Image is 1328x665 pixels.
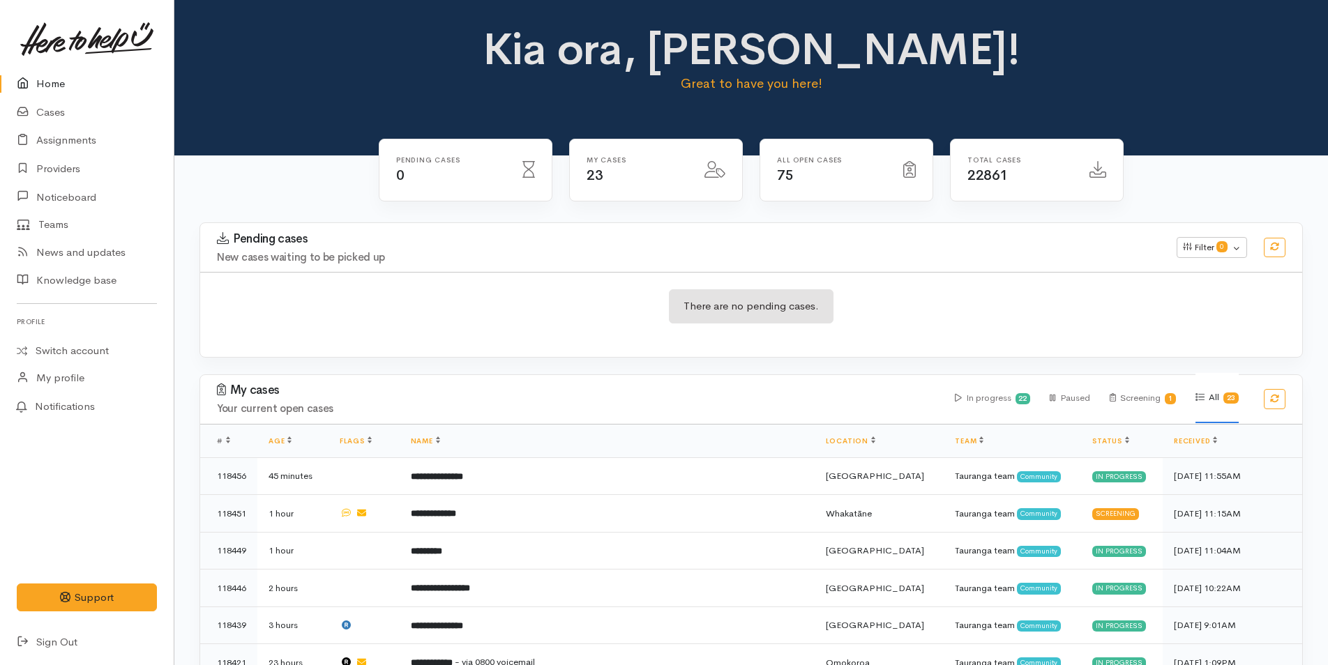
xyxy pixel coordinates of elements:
[1017,583,1061,594] span: Community
[826,470,924,482] span: [GEOGRAPHIC_DATA]
[200,495,257,533] td: 118451
[1017,620,1061,632] span: Community
[826,507,872,519] span: Whakatāne
[669,289,833,323] div: There are no pending cases.
[217,232,1160,246] h3: Pending cases
[1017,508,1061,519] span: Community
[826,436,875,445] a: Location
[1092,471,1146,482] div: In progress
[396,167,405,184] span: 0
[257,457,329,495] td: 45 minutes
[777,167,793,184] span: 75
[1227,393,1235,402] b: 23
[1092,508,1139,519] div: Screening
[1163,570,1302,607] td: [DATE] 10:22AM
[944,570,1081,607] td: Tauranga team
[1177,237,1247,258] button: Filter0
[1092,436,1129,445] a: Status
[1168,394,1172,403] b: 1
[217,383,938,397] h3: My cases
[217,252,1160,263] h4: New cases waiting to be picked up
[217,436,230,445] span: #
[1017,546,1061,557] span: Community
[944,457,1081,495] td: Tauranga team
[1017,471,1061,482] span: Community
[777,156,886,164] h6: All Open cases
[1110,374,1177,423] div: Screening
[826,619,924,631] span: [GEOGRAPHIC_DATA]
[944,495,1081,533] td: Tauranga team
[967,167,1008,184] span: 22861
[17,583,157,612] button: Support
[1050,374,1089,423] div: Paused
[200,532,257,570] td: 118449
[1174,436,1217,445] a: Received
[1092,583,1146,594] div: In progress
[1092,546,1146,557] div: In progress
[480,25,1023,74] h1: Kia ora, [PERSON_NAME]!
[1163,457,1302,495] td: [DATE] 11:55AM
[826,544,924,556] span: [GEOGRAPHIC_DATA]
[955,436,983,445] a: Team
[1163,606,1302,644] td: [DATE] 9:01AM
[17,312,157,331] h6: Profile
[1195,373,1239,423] div: All
[944,606,1081,644] td: Tauranga team
[826,582,924,594] span: [GEOGRAPHIC_DATA]
[340,436,372,445] a: Flags
[257,570,329,607] td: 2 hours
[217,403,938,415] h4: Your current open cases
[967,156,1073,164] h6: Total cases
[257,495,329,533] td: 1 hour
[1092,620,1146,632] div: In progress
[587,156,688,164] h6: My cases
[257,532,329,570] td: 1 hour
[1216,241,1228,252] span: 0
[411,436,440,445] a: Name
[200,457,257,495] td: 118456
[200,606,257,644] td: 118439
[1018,394,1027,403] b: 22
[480,74,1023,93] p: Great to have you here!
[587,167,603,184] span: 23
[1163,495,1302,533] td: [DATE] 11:15AM
[944,532,1081,570] td: Tauranga team
[257,606,329,644] td: 3 hours
[955,374,1031,423] div: In progress
[269,436,292,445] a: Age
[1163,532,1302,570] td: [DATE] 11:04AM
[200,570,257,607] td: 118446
[396,156,506,164] h6: Pending cases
